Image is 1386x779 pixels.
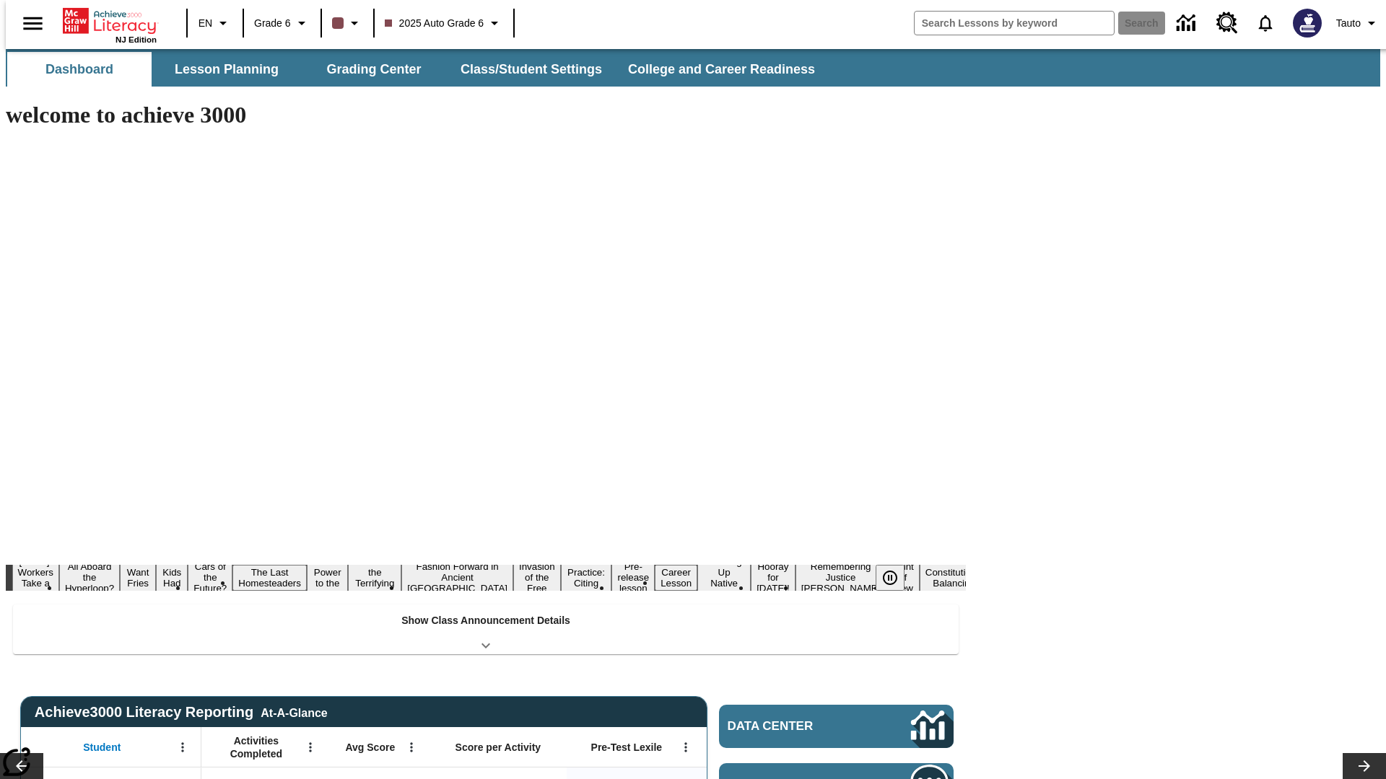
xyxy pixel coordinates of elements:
div: Home [63,5,157,44]
button: Class color is dark brown. Change class color [326,10,369,36]
div: SubNavbar [6,52,828,87]
button: Profile/Settings [1330,10,1386,36]
button: Slide 15 Hooray for Constitution Day! [751,559,796,596]
p: Show Class Announcement Details [401,613,570,628]
span: Tauto [1336,16,1361,31]
button: Open Menu [401,736,422,758]
span: Score per Activity [456,741,541,754]
button: Slide 9 Fashion Forward in Ancient Rome [401,559,513,596]
button: Slide 10 The Invasion of the Free CD [513,548,561,607]
button: Slide 2 All Aboard the Hyperloop? [59,559,120,596]
button: Class/Student Settings [449,52,614,87]
h1: welcome to achieve 3000 [6,102,966,128]
button: Slide 1 Labor Day: Workers Take a Stand [12,554,59,602]
span: 2025 Auto Grade 6 [385,16,484,31]
button: Open Menu [300,736,321,758]
a: Resource Center, Will open in new tab [1208,4,1247,43]
span: Achieve3000 Literacy Reporting [35,704,328,721]
a: Data Center [1168,4,1208,43]
span: Grade 6 [254,16,291,31]
span: Pre-Test Lexile [591,741,663,754]
button: Open Menu [675,736,697,758]
span: EN [199,16,212,31]
button: Grading Center [302,52,446,87]
div: Show Class Announcement Details [13,604,959,654]
button: Dashboard [7,52,152,87]
button: Pause [876,565,905,591]
button: Slide 14 Cooking Up Native Traditions [697,554,751,602]
span: Avg Score [345,741,395,754]
button: Lesson carousel, Next [1343,753,1386,779]
button: Slide 7 Solar Power to the People [307,554,349,602]
button: Select a new avatar [1284,4,1330,42]
input: search field [915,12,1114,35]
span: NJ Edition [115,35,157,44]
a: Notifications [1247,4,1284,42]
button: Slide 5 Cars of the Future? [188,559,232,596]
span: Data Center [728,719,863,734]
span: Student [83,741,121,754]
button: Language: EN, Select a language [192,10,238,36]
a: Home [63,6,157,35]
button: Slide 3 Do You Want Fries With That? [120,543,156,612]
img: Avatar [1293,9,1322,38]
a: Data Center [719,705,954,748]
div: Pause [876,565,919,591]
button: Slide 8 Attack of the Terrifying Tomatoes [348,554,401,602]
button: Slide 4 Dirty Jobs Kids Had To Do [156,543,188,612]
button: Grade: Grade 6, Select a grade [248,10,316,36]
button: Slide 16 Remembering Justice O'Connor [796,559,886,596]
button: Open Menu [172,736,193,758]
button: Lesson Planning [154,52,299,87]
div: SubNavbar [6,49,1380,87]
button: Slide 13 Career Lesson [655,565,697,591]
button: College and Career Readiness [616,52,827,87]
button: Slide 18 The Constitution's Balancing Act [920,554,989,602]
button: Slide 12 Pre-release lesson [611,559,655,596]
button: Open side menu [12,2,54,45]
button: Class: 2025 Auto Grade 6, Select your class [379,10,510,36]
button: Slide 11 Mixed Practice: Citing Evidence [561,554,612,602]
span: Activities Completed [209,734,304,760]
div: At-A-Glance [261,704,327,720]
button: Slide 6 The Last Homesteaders [232,565,307,591]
